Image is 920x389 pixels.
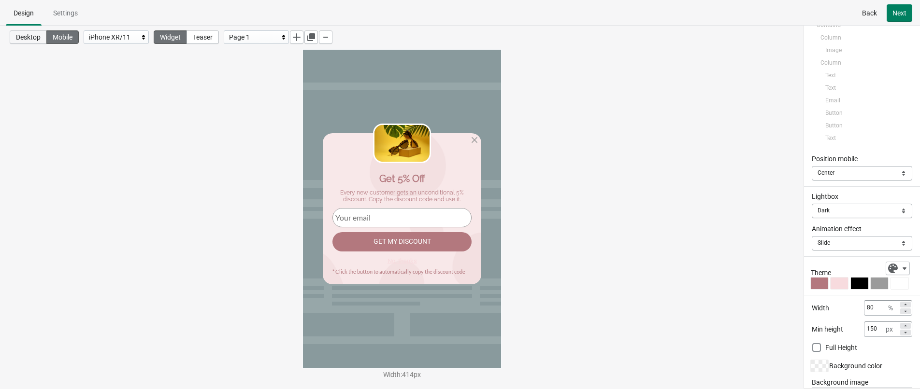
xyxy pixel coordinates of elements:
[303,50,501,368] iframe: widget
[829,362,882,370] span: Background color
[862,9,877,17] span: Back
[14,9,34,17] span: Design
[53,33,72,41] span: Mobile
[89,31,139,43] div: iPhone XR/11
[53,9,78,17] span: Settings
[812,155,858,163] span: Position mobile
[811,268,831,278] span: Theme
[812,225,862,233] span: Animation effect
[812,193,838,200] span: Lightbox
[812,304,829,312] span: Width
[187,30,219,44] button: Teaser
[16,33,41,41] span: Desktop
[888,302,893,314] div: %
[856,4,883,22] button: Back
[892,9,906,17] span: Next
[160,33,181,41] span: Widget
[10,30,47,44] button: Desktop
[887,4,912,22] button: Next
[154,30,187,44] button: Widget
[303,370,501,379] div: Width : 414 px
[812,325,843,333] span: Min height
[229,31,279,43] div: Page 1
[193,33,213,41] span: Teaser
[825,344,857,351] span: Full Height
[864,322,884,336] input: 346
[886,323,893,335] div: px
[46,30,79,44] button: Mobile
